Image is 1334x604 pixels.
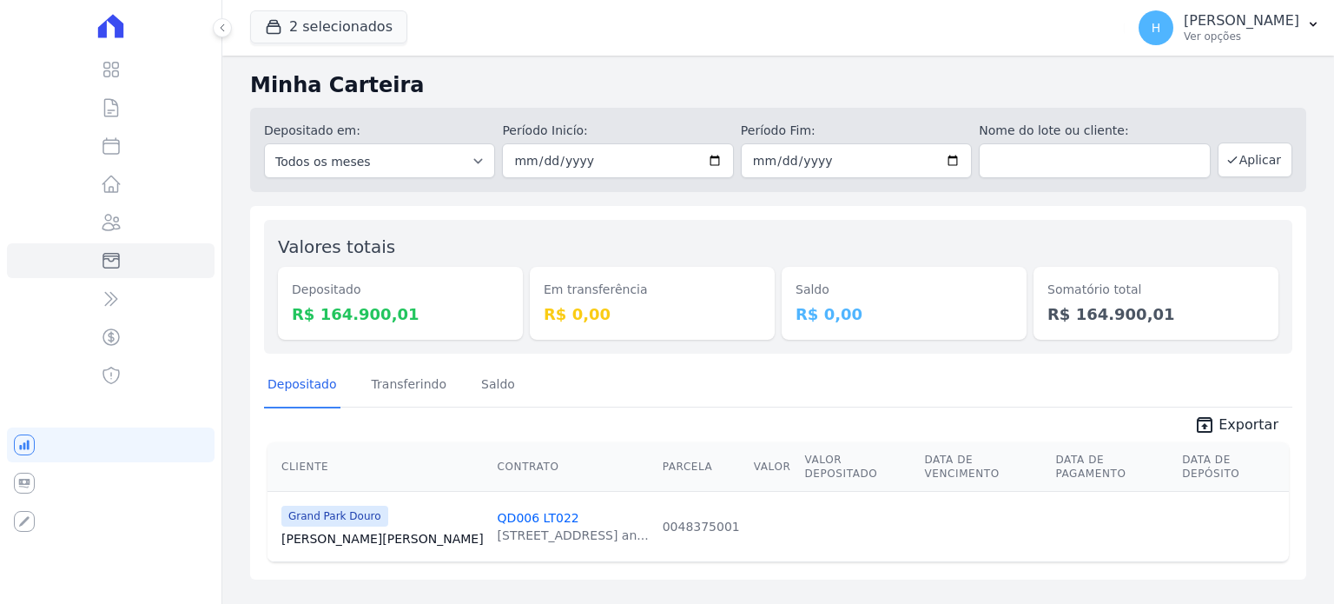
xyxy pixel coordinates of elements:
[1047,281,1265,299] dt: Somatório total
[491,442,656,492] th: Contrato
[663,520,740,534] a: 0048375001
[498,527,649,544] div: [STREET_ADDRESS] an...
[250,70,1306,101] h2: Minha Carteira
[264,363,340,408] a: Depositado
[1184,12,1299,30] p: [PERSON_NAME]
[1218,143,1292,177] button: Aplicar
[796,302,1013,326] dd: R$ 0,00
[498,511,579,525] a: QD006 LT022
[292,302,509,326] dd: R$ 164.900,01
[979,122,1210,140] label: Nome do lote ou cliente:
[797,442,917,492] th: Valor Depositado
[264,123,360,137] label: Depositado em:
[544,281,761,299] dt: Em transferência
[281,506,388,527] span: Grand Park Douro
[281,530,484,548] a: [PERSON_NAME][PERSON_NAME]
[1048,442,1175,492] th: Data de Pagamento
[1180,415,1292,439] a: unarchive Exportar
[368,363,451,408] a: Transferindo
[796,281,1013,299] dt: Saldo
[1125,3,1334,52] button: H [PERSON_NAME] Ver opções
[1184,30,1299,43] p: Ver opções
[250,10,407,43] button: 2 selecionados
[1194,415,1215,435] i: unarchive
[656,442,747,492] th: Parcela
[741,122,972,140] label: Período Fim:
[1175,442,1289,492] th: Data de Depósito
[917,442,1048,492] th: Data de Vencimento
[267,442,491,492] th: Cliente
[478,363,518,408] a: Saldo
[292,281,509,299] dt: Depositado
[747,442,798,492] th: Valor
[1152,22,1161,34] span: H
[544,302,761,326] dd: R$ 0,00
[278,236,395,257] label: Valores totais
[1047,302,1265,326] dd: R$ 164.900,01
[502,122,733,140] label: Período Inicío:
[1218,415,1278,435] span: Exportar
